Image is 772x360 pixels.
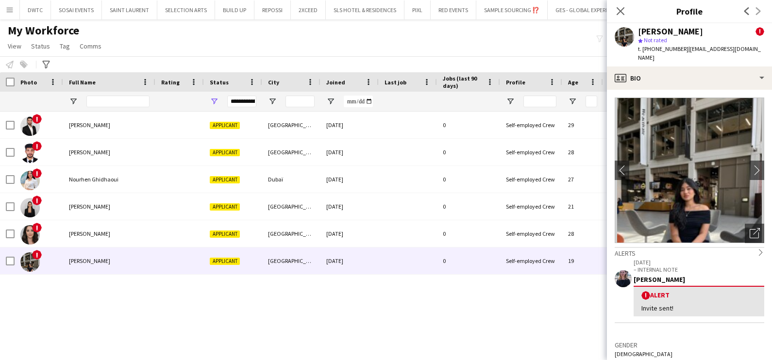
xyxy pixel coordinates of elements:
[69,203,110,210] span: [PERSON_NAME]
[320,220,379,247] div: [DATE]
[320,166,379,193] div: [DATE]
[603,166,661,193] div: CONTACTED BY [PERSON_NAME]
[586,96,597,107] input: Age Filter Input
[326,97,335,106] button: Open Filter Menu
[607,5,772,17] h3: Profile
[644,36,667,44] span: Not rated
[755,27,764,36] span: !
[262,166,320,193] div: Dubaï
[326,79,345,86] span: Joined
[437,247,500,274] div: 0
[437,166,500,193] div: 0
[262,193,320,220] div: [GEOGRAPHIC_DATA]
[603,112,661,138] div: CONTACTED BY [PERSON_NAME]
[291,0,326,19] button: 2XCEED
[69,121,110,129] span: [PERSON_NAME]
[80,42,101,50] span: Comms
[562,112,603,138] div: 29
[568,97,577,106] button: Open Filter Menu
[69,176,118,183] span: Nourhen Ghidhaoui
[641,291,756,300] div: Alert
[431,0,476,19] button: RED EVENTS
[506,79,525,86] span: Profile
[326,0,404,19] button: SLS HOTEL & RESIDENCES
[32,168,42,178] span: !
[254,0,291,19] button: REPOSSI
[500,166,562,193] div: Self-employed Crew
[344,96,373,107] input: Joined Filter Input
[634,259,764,266] p: [DATE]
[562,166,603,193] div: 27
[562,220,603,247] div: 28
[500,139,562,165] div: Self-employed Crew
[69,148,110,156] span: [PERSON_NAME]
[32,223,42,232] span: !
[638,27,703,36] div: [PERSON_NAME]
[20,116,40,136] img: hesam khalatabadi
[603,193,661,220] div: CONTACTED BY [PERSON_NAME]
[500,220,562,247] div: Self-employed Crew
[20,252,40,272] img: Sithumdi Jayawardhana
[32,114,42,124] span: !
[548,0,657,19] button: GES - GLOBAL EXPERIENCE SPECIALIST
[634,266,764,273] p: – INTERNAL NOTE
[320,193,379,220] div: [DATE]
[745,224,764,243] div: Open photos pop-in
[437,112,500,138] div: 0
[500,247,562,274] div: Self-employed Crew
[31,42,50,50] span: Status
[51,0,102,19] button: SOSAI EVENTS
[404,0,431,19] button: PIXL
[634,275,764,284] div: [PERSON_NAME]
[641,304,756,312] div: Invite sent!
[615,98,764,243] img: Crew avatar or photo
[32,196,42,205] span: !
[69,79,96,86] span: Full Name
[385,79,406,86] span: Last job
[562,193,603,220] div: 21
[20,0,51,19] button: DWTC
[641,291,650,300] span: !
[60,42,70,50] span: Tag
[437,193,500,220] div: 0
[20,79,37,86] span: Photo
[476,0,548,19] button: SAMPLE SOURCING ⁉️
[215,0,254,19] button: BUILD UP
[437,139,500,165] div: 0
[210,203,240,211] span: Applicant
[210,176,240,183] span: Applicant
[56,40,74,52] a: Tag
[568,79,578,86] span: Age
[262,247,320,274] div: [GEOGRAPHIC_DATA]
[69,97,78,106] button: Open Filter Menu
[500,193,562,220] div: Self-employed Crew
[615,341,764,349] h3: Gender
[603,247,661,274] div: CONTACTED BY [PERSON_NAME]
[20,198,40,217] img: Reana Najib
[638,45,761,61] span: | [EMAIL_ADDRESS][DOMAIN_NAME]
[161,79,180,86] span: Rating
[562,247,603,274] div: 19
[8,42,21,50] span: View
[210,97,218,106] button: Open Filter Menu
[320,112,379,138] div: [DATE]
[320,247,379,274] div: [DATE]
[20,171,40,190] img: Nourhen Ghidhaoui
[262,112,320,138] div: [GEOGRAPHIC_DATA]
[506,97,515,106] button: Open Filter Menu
[20,225,40,245] img: samia gourari
[615,350,672,358] span: [DEMOGRAPHIC_DATA]
[102,0,157,19] button: SAINT LAURENT
[268,97,277,106] button: Open Filter Menu
[603,220,661,247] div: CONTACTED BY [PERSON_NAME]
[285,96,315,107] input: City Filter Input
[210,122,240,129] span: Applicant
[562,139,603,165] div: 28
[69,230,110,237] span: [PERSON_NAME]
[523,96,556,107] input: Profile Filter Input
[69,257,110,264] span: [PERSON_NAME]
[500,112,562,138] div: Self-employed Crew
[268,79,279,86] span: City
[40,59,52,70] app-action-btn: Advanced filters
[603,139,661,165] div: CONTACTED BY [PERSON_NAME]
